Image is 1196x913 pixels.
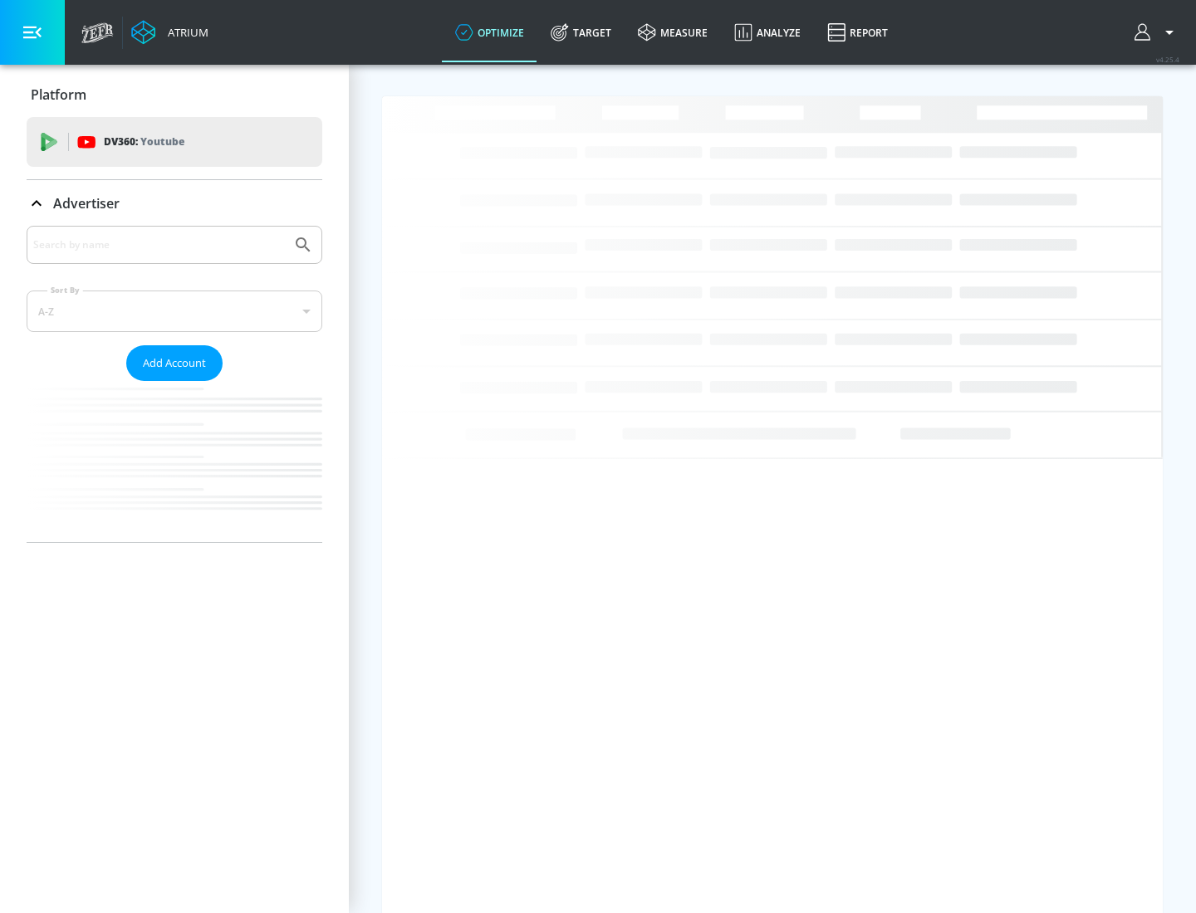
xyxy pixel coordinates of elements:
input: Search by name [33,234,285,256]
div: A-Z [27,290,322,332]
a: measure [625,2,721,62]
label: Sort By [47,285,83,295]
p: Youtube [140,133,184,150]
div: Advertiser [27,226,322,542]
a: Target [537,2,625,62]
p: Advertiser [53,194,120,212]
nav: list of Advertiser [27,381,322,542]
button: Add Account [126,345,223,381]
div: Advertiser [27,180,322,227]
div: Platform [27,71,322,118]
div: DV360: Youtube [27,117,322,167]
a: Report [814,2,901,62]
a: Analyze [721,2,814,62]
a: optimize [442,2,537,62]
a: Atrium [131,20,208,45]
span: Add Account [143,354,206,373]
span: v 4.25.4 [1156,55,1179,64]
div: Atrium [161,25,208,40]
p: DV360: [104,133,184,151]
p: Platform [31,85,86,104]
